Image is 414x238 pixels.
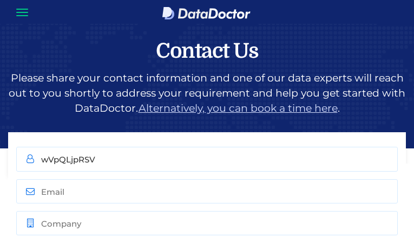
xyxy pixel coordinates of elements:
a: Alternatively, you can book a time here [139,102,338,114]
input: Company [16,211,398,235]
h1: Contact Us [8,40,406,63]
input: Enter your Name [16,147,398,171]
input: Enter your Email Address [16,179,398,203]
p: Please share your contact information and one of our data experts will reach out to you shortly t... [8,71,406,116]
